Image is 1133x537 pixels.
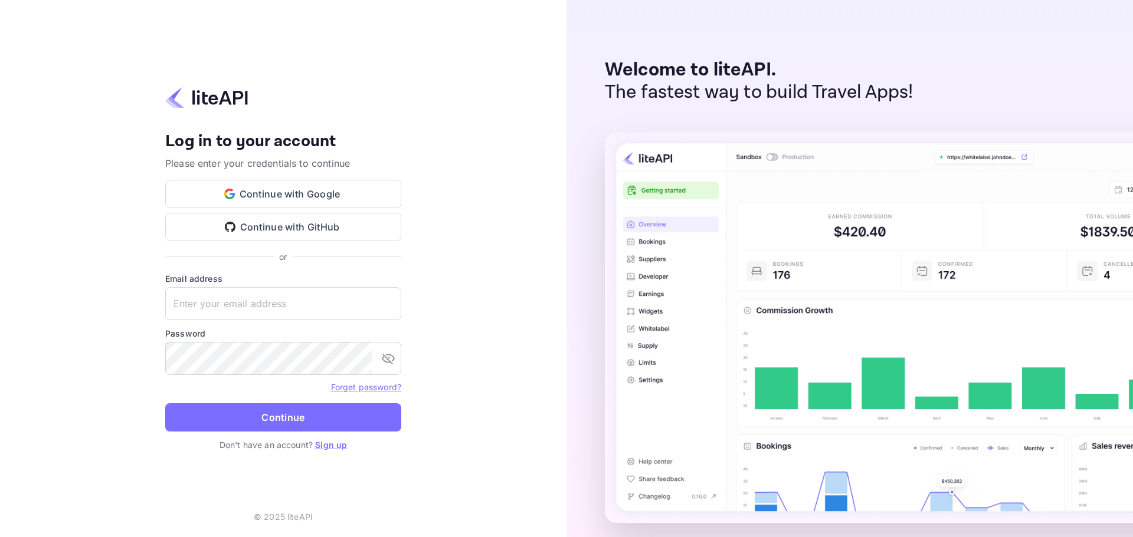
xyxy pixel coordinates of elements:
[165,131,401,152] h4: Log in to your account
[165,180,401,208] button: Continue with Google
[605,59,913,81] p: Welcome to liteAPI.
[331,382,401,392] a: Forget password?
[165,439,401,451] p: Don't have an account?
[165,156,401,170] p: Please enter your credentials to continue
[165,213,401,241] button: Continue with GitHub
[279,251,287,263] p: or
[331,381,401,393] a: Forget password?
[165,86,248,109] img: liteapi
[315,440,347,450] a: Sign up
[254,510,313,523] p: © 2025 liteAPI
[165,272,401,285] label: Email address
[605,81,913,104] p: The fastest way to build Travel Apps!
[376,347,400,370] button: toggle password visibility
[165,327,401,340] label: Password
[165,403,401,431] button: Continue
[165,287,401,320] input: Enter your email address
